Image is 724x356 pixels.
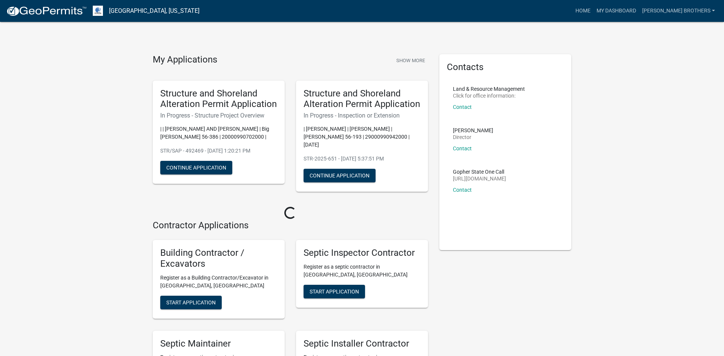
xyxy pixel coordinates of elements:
p: | [PERSON_NAME] | [PERSON_NAME] | [PERSON_NAME] 56-193 | 29000990942000 | [DATE] [304,125,420,149]
h4: My Applications [153,54,217,66]
button: Continue Application [160,161,232,174]
h5: Septic Maintainer [160,338,277,349]
button: Continue Application [304,169,376,182]
h5: Structure and Shoreland Alteration Permit Application [304,88,420,110]
h6: In Progress - Inspection or Extension [304,112,420,119]
h5: Building Contractor / Excavators [160,248,277,269]
p: | | [PERSON_NAME] AND [PERSON_NAME] | Big [PERSON_NAME] 56-386 | 20000990702000 | [160,125,277,141]
p: [URL][DOMAIN_NAME] [453,176,506,181]
p: Gopher State One Call [453,169,506,174]
h5: Contacts [447,62,564,73]
img: Otter Tail County, Minnesota [93,6,103,16]
p: Director [453,134,493,140]
a: Home [572,4,594,18]
h4: Contractor Applications [153,220,428,231]
h5: Septic Installer Contractor [304,338,420,349]
h5: Structure and Shoreland Alteration Permit Application [160,88,277,110]
h5: Septic Inspector Contractor [304,248,420,258]
button: Start Application [304,285,365,298]
button: Show More [393,54,428,67]
p: Land & Resource Management [453,86,525,92]
a: [PERSON_NAME] Brothers [639,4,718,18]
a: [GEOGRAPHIC_DATA], [US_STATE] [109,5,199,17]
p: STR-2025-651 - [DATE] 5:37:51 PM [304,155,420,163]
h6: In Progress - Structure Project Overview [160,112,277,119]
a: My Dashboard [594,4,639,18]
span: Start Application [166,299,216,305]
a: Contact [453,187,472,193]
p: Register as a septic contractor in [GEOGRAPHIC_DATA], [GEOGRAPHIC_DATA] [304,263,420,279]
p: Click for office information: [453,93,525,98]
p: Register as a Building Contractor/Excavator in [GEOGRAPHIC_DATA], [GEOGRAPHIC_DATA] [160,274,277,290]
p: STR/SAP - 492469 - [DATE] 1:20:21 PM [160,147,277,155]
a: Contact [453,104,472,110]
button: Start Application [160,296,222,309]
p: [PERSON_NAME] [453,128,493,133]
span: Start Application [310,288,359,294]
a: Contact [453,145,472,151]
